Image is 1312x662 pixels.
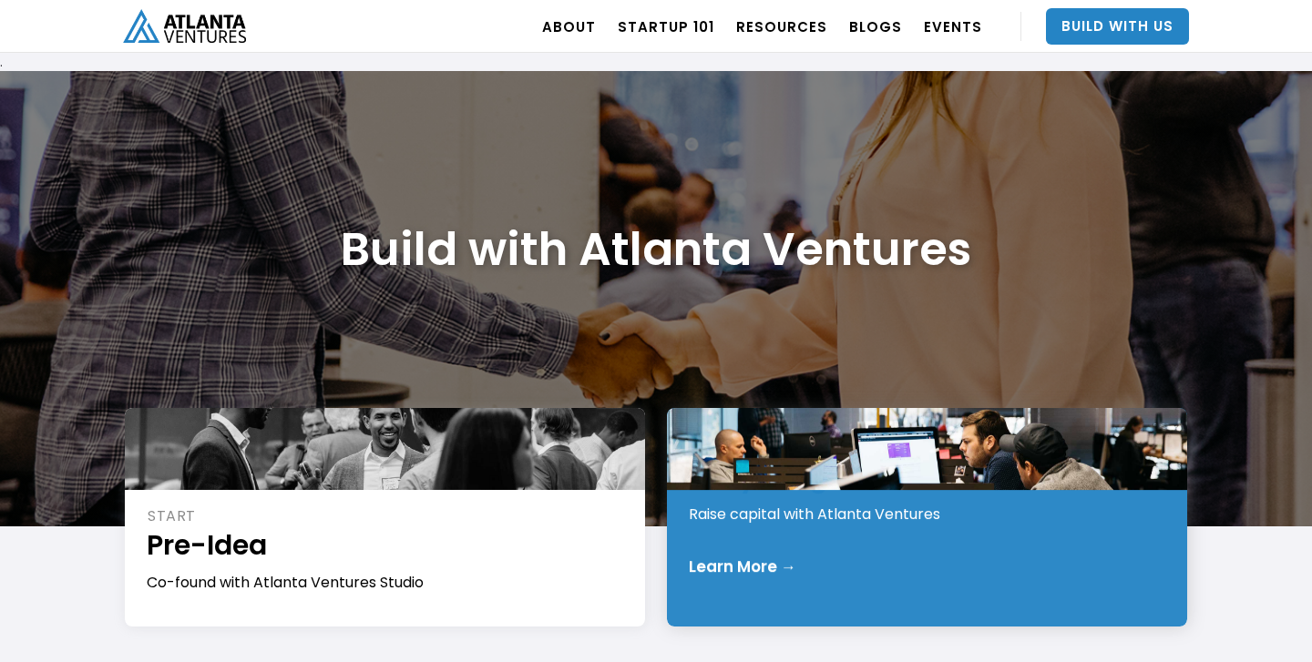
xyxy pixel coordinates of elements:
div: Co-found with Atlanta Ventures Studio [147,573,625,593]
a: INVESTEarly StageRaise capital with Atlanta VenturesLearn More → [667,408,1187,626]
a: Build With Us [1046,8,1189,45]
a: Startup 101 [618,1,714,52]
h1: Build with Atlanta Ventures [341,221,971,277]
a: RESOURCES [736,1,827,52]
a: ABOUT [542,1,596,52]
h1: Early Stage [689,458,1167,495]
a: EVENTS [924,1,982,52]
div: Learn More → [689,557,796,575]
a: STARTPre-IdeaCo-found with Atlanta Ventures Studio [125,408,645,626]
div: START [148,506,625,526]
div: Raise capital with Atlanta Ventures [689,504,1167,525]
a: BLOGS [849,1,902,52]
h1: Pre-Idea [147,526,625,564]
